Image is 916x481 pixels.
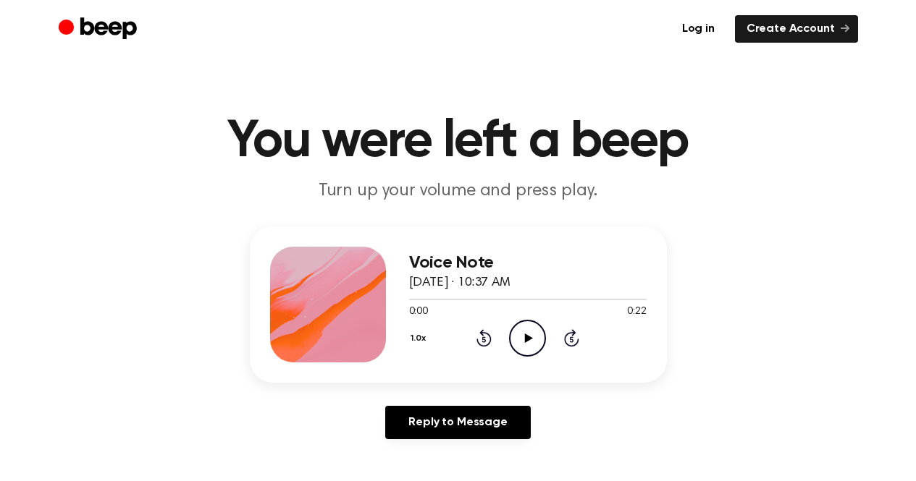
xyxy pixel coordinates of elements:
[671,15,726,43] a: Log in
[88,116,829,168] h1: You were left a beep
[627,305,646,320] span: 0:22
[409,305,428,320] span: 0:00
[735,15,858,43] a: Create Account
[180,179,736,203] p: Turn up your volume and press play.
[409,276,510,289] span: [DATE] · 10:37 AM
[59,15,140,43] a: Beep
[409,253,647,273] h3: Voice Note
[385,406,530,439] a: Reply to Message
[409,326,432,351] button: 1.0x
